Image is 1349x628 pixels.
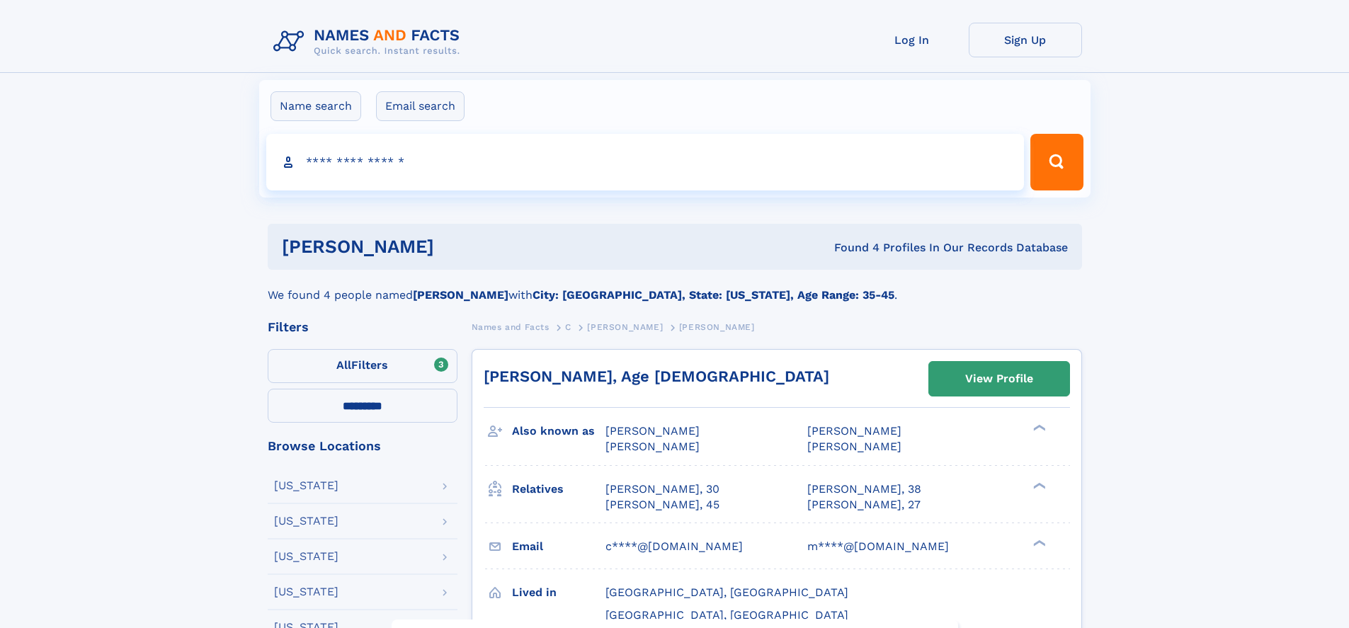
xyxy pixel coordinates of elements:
[268,349,457,383] label: Filters
[969,23,1082,57] a: Sign Up
[634,240,1068,256] div: Found 4 Profiles In Our Records Database
[413,288,508,302] b: [PERSON_NAME]
[807,497,921,513] a: [PERSON_NAME], 27
[587,322,663,332] span: [PERSON_NAME]
[1030,134,1083,190] button: Search Button
[512,581,605,605] h3: Lived in
[855,23,969,57] a: Log In
[376,91,465,121] label: Email search
[268,321,457,333] div: Filters
[282,238,634,256] h1: [PERSON_NAME]
[336,358,351,372] span: All
[965,362,1033,395] div: View Profile
[1030,481,1047,490] div: ❯
[605,481,719,497] a: [PERSON_NAME], 30
[605,424,700,438] span: [PERSON_NAME]
[807,481,921,497] a: [PERSON_NAME], 38
[512,535,605,559] h3: Email
[565,322,571,332] span: C
[605,497,719,513] a: [PERSON_NAME], 45
[587,318,663,336] a: [PERSON_NAME]
[274,515,338,527] div: [US_STATE]
[266,134,1025,190] input: search input
[512,477,605,501] h3: Relatives
[605,586,848,599] span: [GEOGRAPHIC_DATA], [GEOGRAPHIC_DATA]
[472,318,550,336] a: Names and Facts
[512,419,605,443] h3: Also known as
[565,318,571,336] a: C
[679,322,755,332] span: [PERSON_NAME]
[807,424,901,438] span: [PERSON_NAME]
[807,440,901,453] span: [PERSON_NAME]
[274,551,338,562] div: [US_STATE]
[268,270,1082,304] div: We found 4 people named with .
[268,440,457,452] div: Browse Locations
[1030,423,1047,433] div: ❯
[605,608,848,622] span: [GEOGRAPHIC_DATA], [GEOGRAPHIC_DATA]
[271,91,361,121] label: Name search
[605,440,700,453] span: [PERSON_NAME]
[274,586,338,598] div: [US_STATE]
[1030,538,1047,547] div: ❯
[274,480,338,491] div: [US_STATE]
[268,23,472,61] img: Logo Names and Facts
[929,362,1069,396] a: View Profile
[484,367,829,385] a: [PERSON_NAME], Age [DEMOGRAPHIC_DATA]
[533,288,894,302] b: City: [GEOGRAPHIC_DATA], State: [US_STATE], Age Range: 35-45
